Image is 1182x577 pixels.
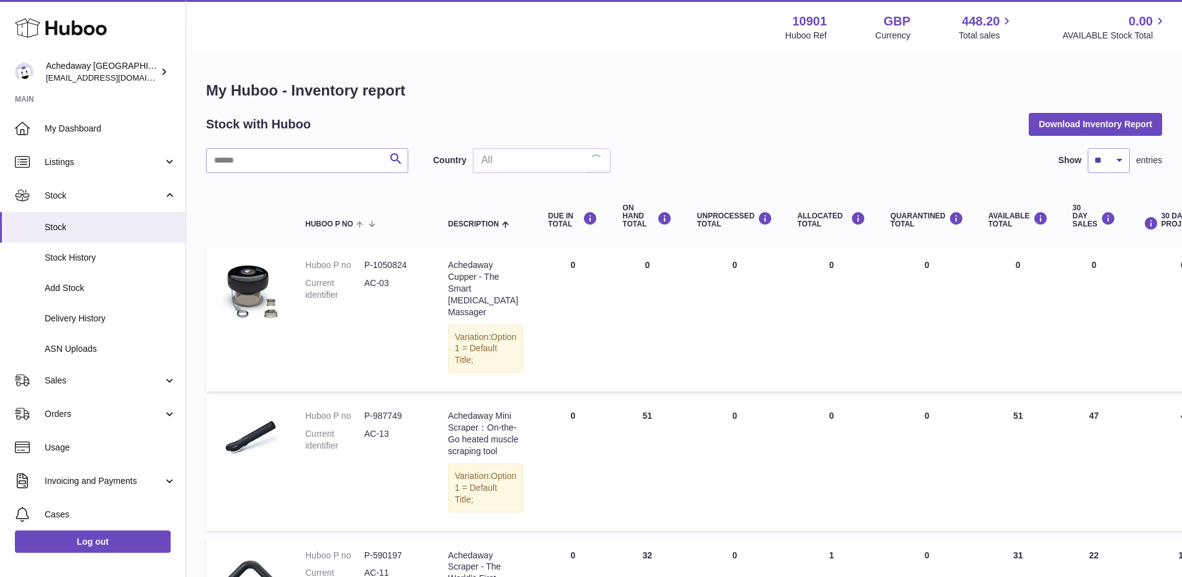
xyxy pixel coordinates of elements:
[46,73,182,83] span: [EMAIL_ADDRESS][DOMAIN_NAME]
[45,190,163,202] span: Stock
[1062,13,1167,42] a: 0.00 AVAILABLE Stock Total
[45,123,176,135] span: My Dashboard
[364,277,423,301] dd: AC-03
[610,247,684,391] td: 0
[535,247,610,391] td: 0
[45,442,176,454] span: Usage
[785,247,878,391] td: 0
[1029,113,1162,135] button: Download Inventory Report
[925,550,929,560] span: 0
[45,475,163,487] span: Invoicing and Payments
[433,154,467,166] label: Country
[45,221,176,233] span: Stock
[455,471,516,504] span: Option 1 = Default Title;
[448,324,523,373] div: Variation:
[976,398,1060,530] td: 51
[45,408,163,420] span: Orders
[448,220,499,228] span: Description
[218,410,280,472] img: product image
[206,81,1162,101] h1: My Huboo - Inventory report
[218,259,280,321] img: product image
[785,398,878,530] td: 0
[364,259,423,271] dd: P-1050824
[1136,154,1162,166] span: entries
[206,116,311,133] h2: Stock with Huboo
[684,247,785,391] td: 0
[797,212,866,228] div: ALLOCATED Total
[884,13,910,30] strong: GBP
[988,212,1048,228] div: AVAILABLE Total
[925,260,929,270] span: 0
[455,332,516,365] span: Option 1 = Default Title;
[548,212,598,228] div: DUE IN TOTAL
[1059,154,1081,166] label: Show
[610,398,684,530] td: 51
[890,212,964,228] div: QUARANTINED Total
[305,220,353,228] span: Huboo P no
[46,60,158,84] div: Achedaway [GEOGRAPHIC_DATA]
[1060,398,1128,530] td: 47
[305,410,364,422] dt: Huboo P no
[1073,204,1116,229] div: 30 DAY SALES
[792,13,827,30] strong: 10901
[875,30,911,42] div: Currency
[697,212,772,228] div: UNPROCESSED Total
[448,463,523,512] div: Variation:
[45,343,176,355] span: ASN Uploads
[364,410,423,422] dd: P-987749
[1129,13,1153,30] span: 0.00
[45,252,176,264] span: Stock History
[622,204,672,229] div: ON HAND Total
[305,277,364,301] dt: Current identifier
[448,259,523,318] div: Achedaway Cupper - The Smart [MEDICAL_DATA] Massager
[962,13,1000,30] span: 448.20
[45,509,176,521] span: Cases
[959,30,1014,42] span: Total sales
[15,530,171,553] a: Log out
[1060,247,1128,391] td: 0
[305,259,364,271] dt: Huboo P no
[786,30,827,42] div: Huboo Ref
[684,398,785,530] td: 0
[364,550,423,561] dd: P-590197
[15,63,34,81] img: admin@newpb.co.uk
[45,313,176,324] span: Delivery History
[45,156,163,168] span: Listings
[305,428,364,452] dt: Current identifier
[45,282,176,294] span: Add Stock
[305,550,364,561] dt: Huboo P no
[535,398,610,530] td: 0
[45,375,163,387] span: Sales
[364,428,423,452] dd: AC-13
[959,13,1014,42] a: 448.20 Total sales
[1062,30,1167,42] span: AVAILABLE Stock Total
[976,247,1060,391] td: 0
[925,411,929,421] span: 0
[448,410,523,457] div: Achedaway Mini Scraper：On-the-Go heated muscle scraping tool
